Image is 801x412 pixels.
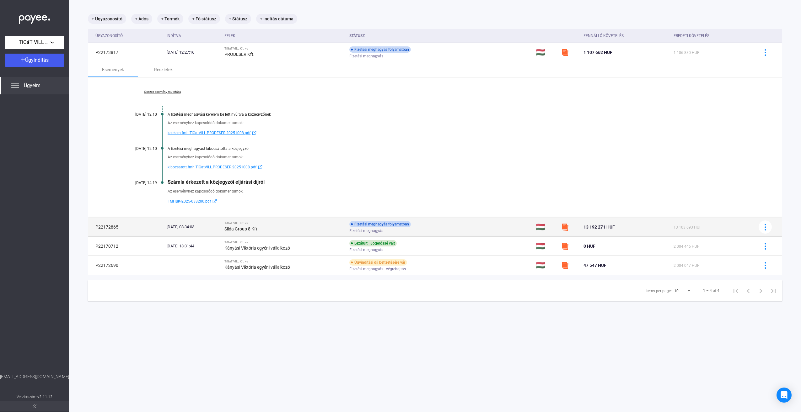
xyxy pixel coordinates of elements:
div: TiGáT VILL Kft. vs [224,260,344,263]
div: Események [102,66,124,73]
div: Fizetési meghagyás folyamatban [349,221,411,227]
span: 2 004 446 HUF [674,244,699,249]
span: 13 103 693 HUF [674,225,702,230]
td: P22172690 [88,256,164,275]
strong: Silda Group 8 Kft. [224,226,259,231]
td: 🇭🇺 [533,218,559,236]
img: szamlazzhu-mini [561,242,569,250]
td: P22172865 [88,218,164,236]
mat-chip: + Státusz [225,14,251,24]
div: [DATE] 14:19 [119,181,157,185]
span: Fizetési meghagyás [349,246,383,254]
span: 10 [674,289,679,293]
div: Lezárult | Jogerőssé vált [349,240,397,246]
mat-chip: + Fő státusz [188,14,220,24]
div: Indítva [167,32,181,40]
div: Számla érkezett a közjegyzői eljárási díjról [168,179,751,185]
div: Felek [224,32,235,40]
div: [DATE] 12:10 [119,112,157,117]
div: Részletek [154,66,173,73]
div: TiGáT VILL Kft. vs [224,47,344,50]
strong: PRODESER Kft. [224,52,255,57]
strong: Kányási Viktória egyéni vállalkozó [224,265,290,270]
span: Fizetési meghagyás [349,52,383,60]
span: 1 107 662 HUF [583,50,612,55]
div: Items per page: [646,287,672,295]
button: more-blue [759,46,772,59]
div: Ügyazonosító [95,32,123,40]
div: [DATE] 12:27:16 [167,49,219,55]
div: Az eseményhez kapcsolódó dokumentumok: [168,154,751,160]
div: TiGáT VILL Kft. vs [224,221,344,225]
div: Indítva [167,32,219,40]
span: 1 106 880 HUF [674,50,699,55]
div: Open Intercom Messenger [777,388,792,403]
div: Felek [224,32,344,40]
th: Státusz [347,29,533,43]
div: A fizetési meghagyást kibocsátotta a közjegyző [168,146,751,151]
img: more-blue [762,224,769,230]
button: more-blue [759,240,772,253]
div: Eredeti követelés [674,32,751,40]
td: 🇭🇺 [533,256,559,275]
a: kibocsatott.fmh.TiGatVILL.PRODESER.20251008.pdfexternal-link-blue [168,163,751,171]
td: P22170712 [88,237,164,256]
img: external-link-blue [256,165,264,169]
img: external-link-blue [250,130,258,135]
a: Összes esemény mutatása [119,90,205,94]
img: szamlazzhu-mini [561,261,569,269]
td: 🇭🇺 [533,43,559,62]
mat-chip: + Indítás dátuma [256,14,297,24]
span: TiGáT VILL Kft. [19,39,50,46]
img: white-payee-white-dot.svg [19,12,50,24]
button: First page [729,284,742,297]
span: Ügyeim [24,82,40,89]
img: szamlazzhu-mini [561,49,569,56]
mat-chip: + Termék [157,14,183,24]
span: Fizetési meghagyás [349,227,383,235]
a: FMHBK-2025-038200.pdfexternal-link-blue [168,198,751,205]
span: FMHBK-2025-038200.pdf [168,198,211,205]
span: kibocsatott.fmh.TiGatVILL.PRODESER.20251008.pdf [168,163,256,171]
div: 1 – 4 of 4 [703,287,719,294]
div: Fennálló követelés [583,32,669,40]
button: Last page [767,284,780,297]
mat-select: Items per page: [674,287,692,294]
div: Ügyindítási díj befizetésére vár [349,259,407,266]
div: [DATE] 18:31:44 [167,243,219,249]
img: plus-white.svg [21,57,25,62]
div: Az eseményhez kapcsolódó dokumentumok: [168,120,751,126]
div: Az eseményhez kapcsolódó dokumentumok: [168,188,751,194]
div: Fizetési meghagyás folyamatban [349,46,411,53]
mat-chip: + Adós [131,14,152,24]
div: Eredeti követelés [674,32,709,40]
td: 🇭🇺 [533,237,559,256]
strong: v2.11.12 [37,395,52,399]
div: [DATE] 12:10 [119,146,157,151]
img: list.svg [11,82,19,89]
button: Next page [755,284,767,297]
span: Fizetési meghagyás - végrehajtás [349,265,406,273]
button: more-blue [759,259,772,272]
span: kerelem.fmh.TiGatVILL.PRODESER.20251008.pdf [168,129,250,137]
span: 0 HUF [583,244,595,249]
img: more-blue [762,243,769,250]
img: arrow-double-left-grey.svg [33,404,36,408]
mat-chip: + Ügyazonosító [88,14,126,24]
div: TiGáT VILL Kft. vs [224,240,344,244]
button: Ügyindítás [5,54,64,67]
div: Ügyazonosító [95,32,162,40]
strong: Kányási Viktória egyéni vállalkozó [224,246,290,251]
img: external-link-blue [211,199,218,203]
span: 13 192 271 HUF [583,224,615,230]
img: more-blue [762,49,769,56]
td: P22173817 [88,43,164,62]
a: kerelem.fmh.TiGatVILL.PRODESER.20251008.pdfexternal-link-blue [168,129,751,137]
span: Ügyindítás [25,57,49,63]
img: szamlazzhu-mini [561,223,569,231]
span: 47 547 HUF [583,263,606,268]
button: more-blue [759,220,772,234]
img: more-blue [762,262,769,269]
button: Previous page [742,284,755,297]
button: TiGáT VILL Kft. [5,36,64,49]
